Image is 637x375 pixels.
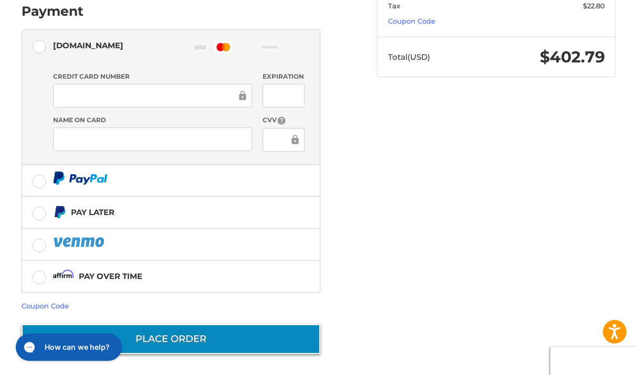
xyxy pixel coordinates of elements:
div: Pay over time [79,267,142,285]
label: CVV [263,115,305,125]
span: $22.80 [583,2,605,10]
span: Total (USD) [388,52,430,62]
span: $402.79 [540,47,605,67]
label: Credit Card Number [53,72,253,81]
label: Name on Card [53,115,253,125]
img: Pay Later icon [53,206,66,219]
div: Pay Later [71,203,114,221]
div: [DOMAIN_NAME] [53,37,123,54]
iframe: Google Customer Reviews [550,347,637,375]
iframe: Gorgias live chat messenger [11,330,125,365]
img: PayPal icon [53,172,108,185]
span: Tax [388,2,400,10]
button: Place Order [22,324,320,354]
a: Coupon Code [388,17,435,25]
h2: Payment [22,3,83,19]
img: Affirm icon [53,270,74,283]
a: Coupon Code [22,302,69,310]
label: Expiration [263,72,305,81]
img: PayPal icon [53,235,107,249]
